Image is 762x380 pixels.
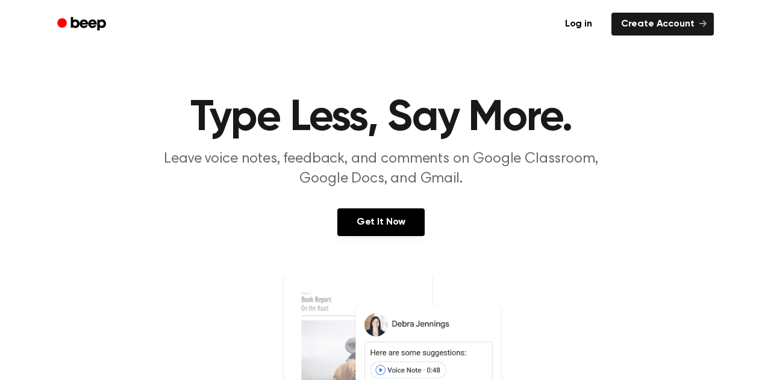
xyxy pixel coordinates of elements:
[73,96,690,140] h1: Type Less, Say More.
[337,208,425,236] a: Get It Now
[611,13,714,36] a: Create Account
[49,13,117,36] a: Beep
[150,149,613,189] p: Leave voice notes, feedback, and comments on Google Classroom, Google Docs, and Gmail.
[553,10,604,38] a: Log in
